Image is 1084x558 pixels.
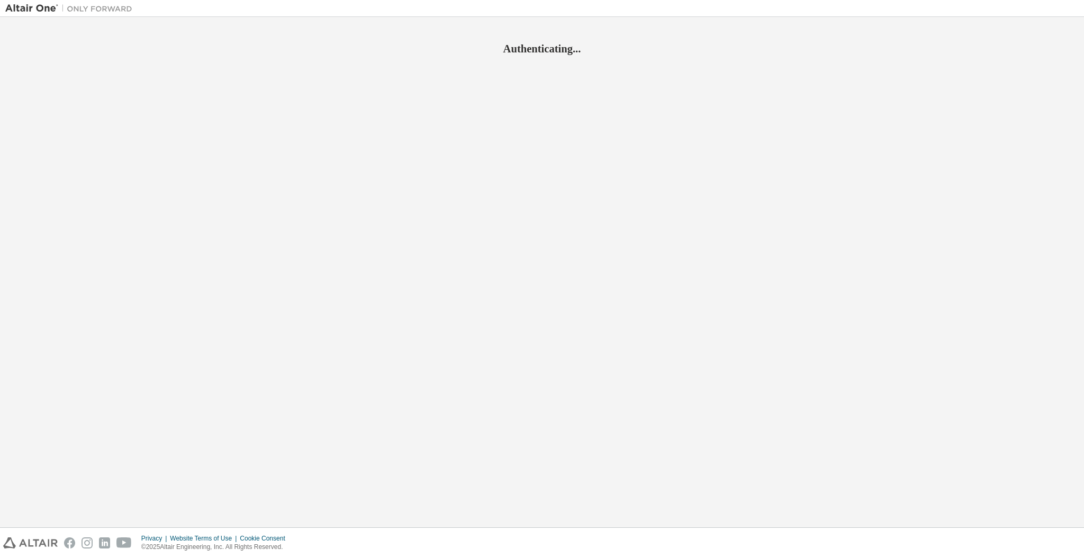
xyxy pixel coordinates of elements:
img: instagram.svg [82,537,93,548]
h2: Authenticating... [5,42,1079,56]
img: facebook.svg [64,537,75,548]
img: youtube.svg [116,537,132,548]
img: linkedin.svg [99,537,110,548]
div: Website Terms of Use [170,534,240,543]
div: Privacy [141,534,170,543]
img: altair_logo.svg [3,537,58,548]
img: Altair One [5,3,138,14]
p: © 2025 Altair Engineering, Inc. All Rights Reserved. [141,543,292,552]
div: Cookie Consent [240,534,291,543]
